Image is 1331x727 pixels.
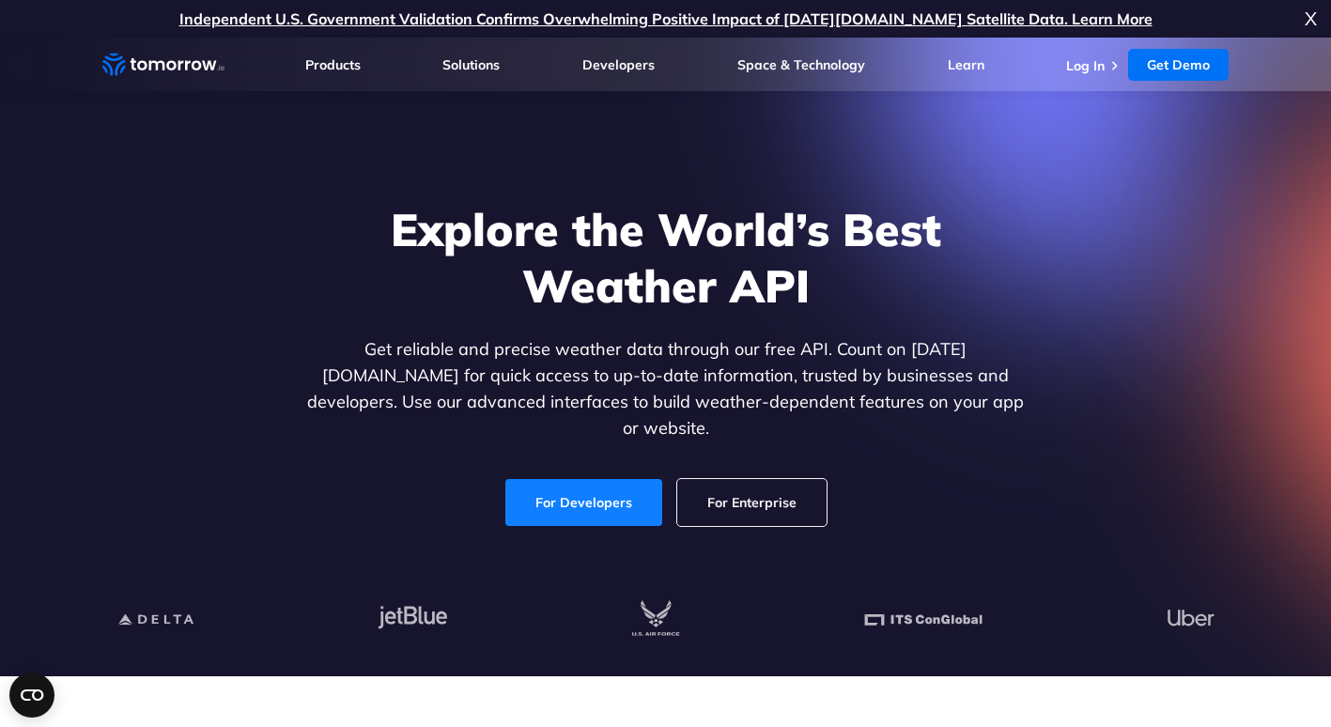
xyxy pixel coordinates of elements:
[9,673,54,718] button: Open CMP widget
[303,336,1029,441] p: Get reliable and precise weather data through our free API. Count on [DATE][DOMAIN_NAME] for quic...
[582,56,655,73] a: Developers
[505,479,662,526] a: For Developers
[305,56,361,73] a: Products
[677,479,827,526] a: For Enterprise
[1128,49,1229,81] a: Get Demo
[179,9,1153,28] a: Independent U.S. Government Validation Confirms Overwhelming Positive Impact of [DATE][DOMAIN_NAM...
[737,56,865,73] a: Space & Technology
[303,201,1029,314] h1: Explore the World’s Best Weather API
[102,51,224,79] a: Home link
[948,56,984,73] a: Learn
[442,56,500,73] a: Solutions
[1066,57,1105,74] a: Log In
